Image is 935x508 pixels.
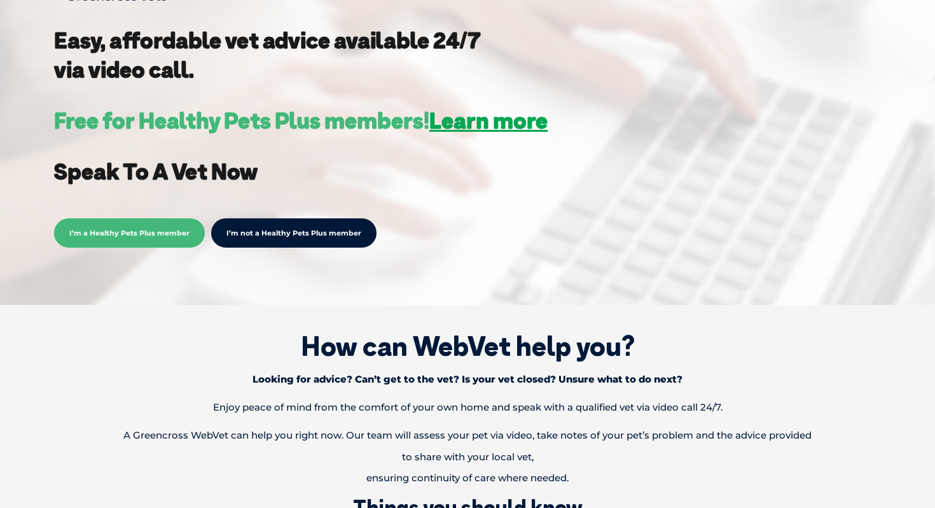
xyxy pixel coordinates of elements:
[54,157,258,185] strong: Speak To A Vet Now
[109,425,826,489] p: A Greencross WebVet can help you right now. Our team will assess your pet via video, take notes o...
[54,218,205,248] span: I’m a Healthy Pets Plus member
[429,106,548,134] a: Learn more
[109,369,826,390] p: Looking for advice? Can’t get to the vet? Is your vet closed? Unsure what to do next?
[54,26,481,83] strong: Easy, affordable vet advice available 24/7 via video call.
[109,397,826,418] p: Enjoy peace of mind from the comfort of your own home and speak with a qualified vet via video ca...
[19,330,916,362] h1: How can WebVet help you?
[211,218,377,248] a: I’m not a Healthy Pets Plus member
[54,109,548,132] h3: Free for Healthy Pets Plus members!
[54,227,205,238] a: I’m a Healthy Pets Plus member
